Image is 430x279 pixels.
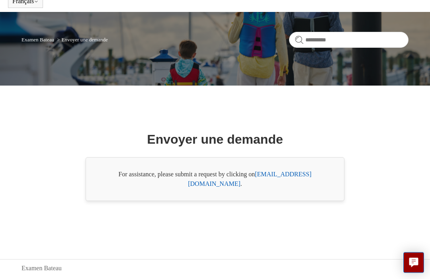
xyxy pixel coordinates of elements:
[21,264,62,273] a: Examen Bateau
[147,130,283,149] h1: Envoyer une demande
[86,158,344,201] div: For assistance, please submit a request by clicking on .
[188,171,311,187] a: [EMAIL_ADDRESS][DOMAIN_NAME]
[55,37,108,43] li: Envoyer une demande
[21,37,54,43] a: Examen Bateau
[21,37,55,43] li: Examen Bateau
[289,32,408,48] input: Rechercher
[403,252,424,273] button: Live chat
